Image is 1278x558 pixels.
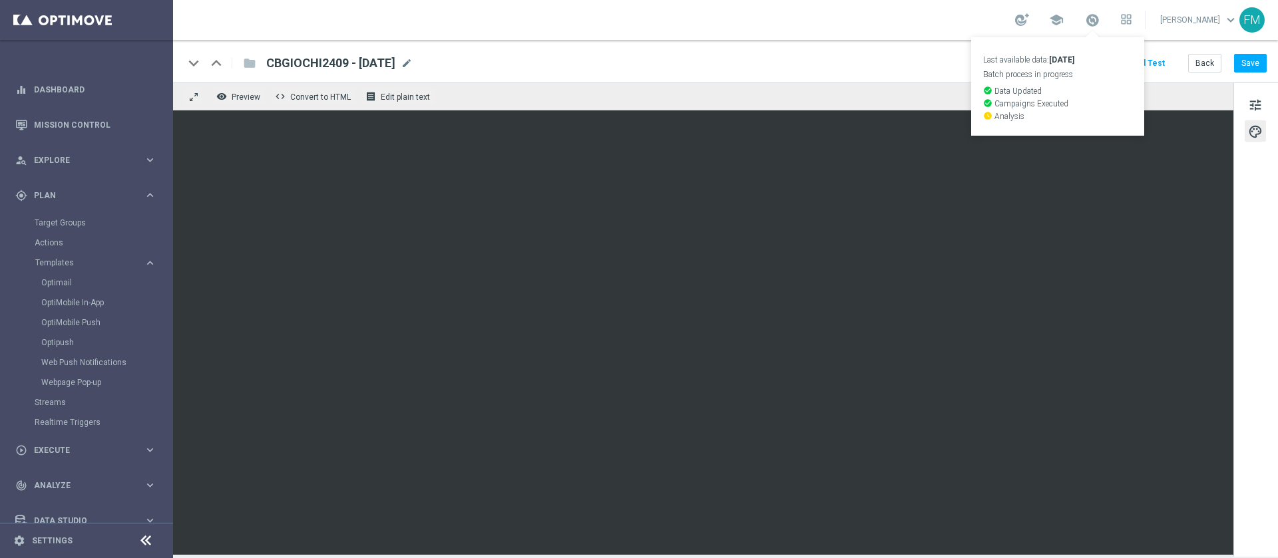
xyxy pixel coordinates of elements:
p: Batch process in progress [983,70,1132,78]
button: equalizer Dashboard [15,84,157,95]
a: Dashboard [34,72,156,107]
a: Mission Control [34,107,156,142]
a: Webpage Pop-up [41,377,138,388]
span: Plan [34,192,144,200]
span: code [275,91,286,102]
div: Plan [15,190,144,202]
button: track_changes Analyze keyboard_arrow_right [15,480,157,491]
a: [PERSON_NAME]keyboard_arrow_down [1159,10,1239,30]
strong: [DATE] [1049,55,1074,65]
div: FM [1239,7,1265,33]
div: Actions [35,233,172,253]
a: Optimail [41,277,138,288]
button: tune [1245,94,1266,115]
div: Optimail [41,273,172,293]
button: Back [1188,54,1221,72]
i: keyboard_arrow_right [144,154,156,166]
a: Target Groups [35,217,138,228]
div: Mission Control [15,107,156,142]
i: track_changes [15,480,27,491]
div: Optipush [41,333,172,352]
button: gps_fixed Plan keyboard_arrow_right [15,190,157,201]
button: Templates keyboard_arrow_right [35,257,157,268]
button: person_search Explore keyboard_arrow_right [15,155,157,166]
span: Explore [34,156,144,164]
i: settings [13,535,25,547]
a: Settings [32,537,73,545]
i: keyboard_arrow_right [144,257,156,269]
i: receipt [365,91,376,102]
div: OptiMobile In-App [41,293,172,313]
a: Actions [35,237,138,248]
a: OptiMobile In-App [41,297,138,308]
span: keyboard_arrow_down [1223,13,1238,27]
span: school [1049,13,1064,27]
button: palette [1245,120,1266,142]
a: Last available data:[DATE] Batch process in progress check_circle Data Updated check_circle Campa... [1084,10,1101,31]
div: Streams [35,392,172,412]
div: Templates [35,259,144,267]
button: play_circle_outline Execute keyboard_arrow_right [15,445,157,456]
i: check_circle [983,98,992,108]
span: palette [1248,123,1263,140]
i: check_circle [983,86,992,95]
a: Optipush [41,337,138,348]
div: Execute [15,444,144,456]
div: Web Push Notifications [41,352,172,372]
button: code Convert to HTML [272,88,357,105]
span: Edit plain text [381,92,430,102]
button: receipt Edit plain text [362,88,436,105]
i: remove_red_eye [216,91,227,102]
div: Dashboard [15,72,156,107]
span: mode_edit [401,57,413,69]
p: Analysis [983,111,1132,120]
div: Target Groups [35,213,172,233]
a: Web Push Notifications [41,357,138,368]
i: equalizer [15,84,27,96]
div: Data Studio [15,515,144,527]
a: Streams [35,397,138,408]
i: play_circle_outline [15,444,27,456]
i: watch_later [983,111,992,120]
div: Analyze [15,480,144,491]
button: Mission Control [15,120,157,130]
a: OptiMobile Push [41,317,138,328]
i: keyboard_arrow_right [144,514,156,527]
div: Templates [35,253,172,392]
div: OptiMobile Push [41,313,172,333]
i: keyboard_arrow_right [144,444,156,456]
span: Preview [232,92,260,102]
span: tune [1248,96,1263,114]
button: remove_red_eye Preview [213,88,266,105]
div: Realtime Triggers [35,412,172,432]
span: Analyze [34,482,144,489]
button: Save [1234,54,1267,72]
button: Data Studio keyboard_arrow_right [15,515,157,526]
i: person_search [15,154,27,166]
span: Execute [34,446,144,454]
i: keyboard_arrow_right [144,479,156,491]
button: Send Test [1124,55,1167,72]
a: Realtime Triggers [35,417,138,428]
p: Campaigns Executed [983,98,1132,108]
p: Last available data: [983,56,1132,64]
i: keyboard_arrow_right [144,189,156,202]
p: Data Updated [983,86,1132,95]
div: Webpage Pop-up [41,372,172,392]
span: Templates [35,259,130,267]
span: CBGIOCHI2409 - 2025-09-24 [266,55,395,71]
i: gps_fixed [15,190,27,202]
div: Explore [15,154,144,166]
span: Convert to HTML [290,92,351,102]
span: Data Studio [34,517,144,525]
